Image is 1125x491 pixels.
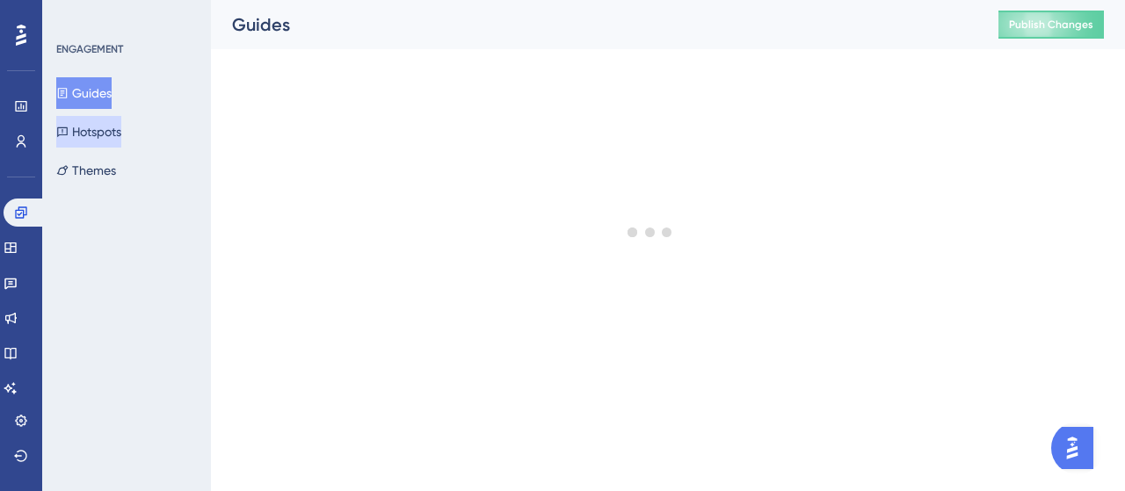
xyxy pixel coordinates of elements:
span: Need Help? [42,4,111,25]
span: Publish Changes [1009,18,1093,32]
div: Guides [232,12,954,37]
button: Guides [56,77,112,109]
button: Hotspots [56,116,121,148]
div: ENGAGEMENT [56,42,123,56]
iframe: UserGuiding AI Assistant Launcher [1051,422,1104,474]
button: Publish Changes [998,11,1104,39]
button: Themes [56,155,116,186]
